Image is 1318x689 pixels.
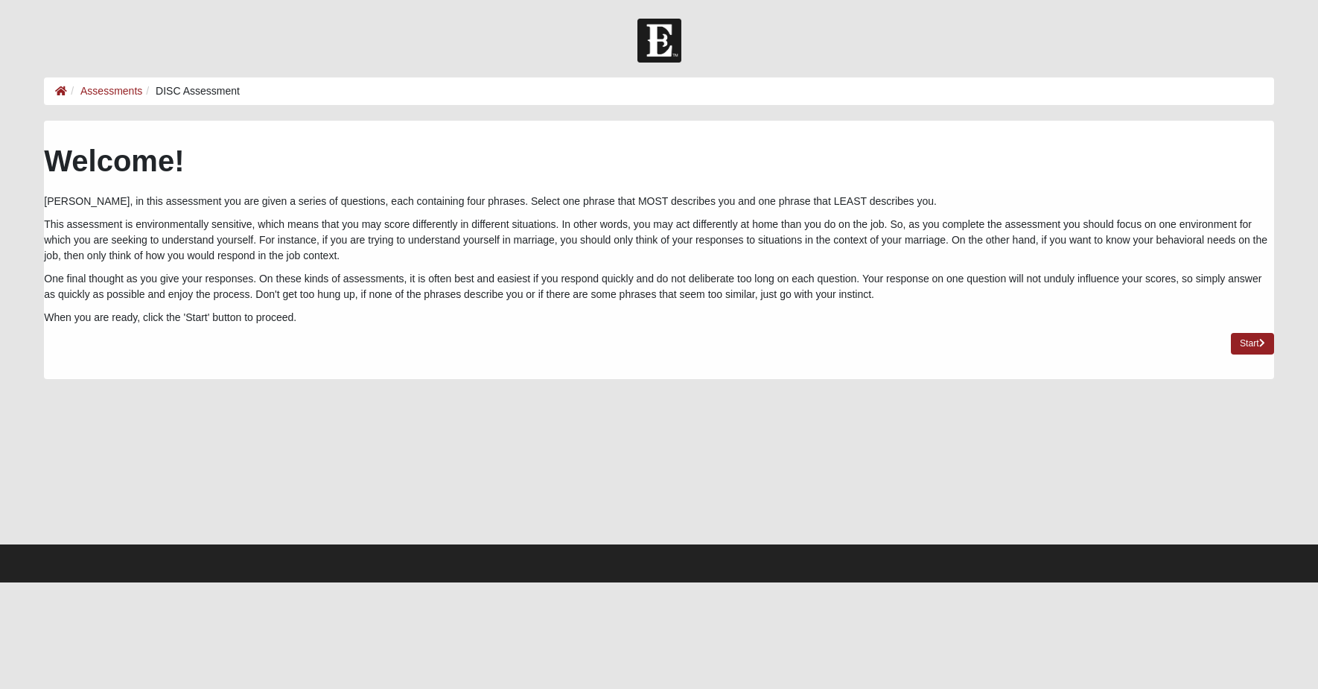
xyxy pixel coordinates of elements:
h2: Welcome! [44,143,1274,179]
img: Church of Eleven22 Logo [637,19,681,63]
p: This assessment is environmentally sensitive, which means that you may score differently in diffe... [44,217,1274,264]
p: [PERSON_NAME], in this assessment you are given a series of questions, each containing four phras... [44,194,1274,209]
p: One final thought as you give your responses. On these kinds of assessments, it is often best and... [44,271,1274,302]
a: Assessments [80,85,142,97]
p: When you are ready, click the 'Start' button to proceed. [44,310,1274,326]
a: Start [1231,333,1274,355]
li: DISC Assessment [142,83,240,99]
